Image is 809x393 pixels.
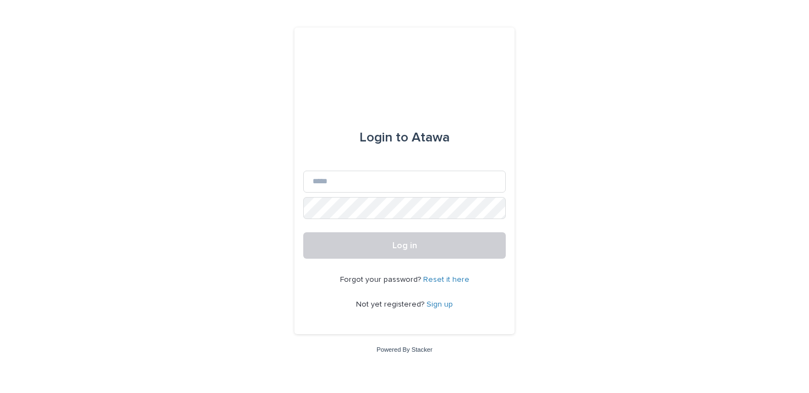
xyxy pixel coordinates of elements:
[325,54,485,87] img: Ls34BcGeRexTGTNfXpUC
[392,241,417,250] span: Log in
[303,232,506,259] button: Log in
[356,301,427,308] span: Not yet registered?
[359,122,450,153] div: Atawa
[359,131,408,144] span: Login to
[376,346,432,353] a: Powered By Stacker
[423,276,469,283] a: Reset it here
[340,276,423,283] span: Forgot your password?
[427,301,453,308] a: Sign up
